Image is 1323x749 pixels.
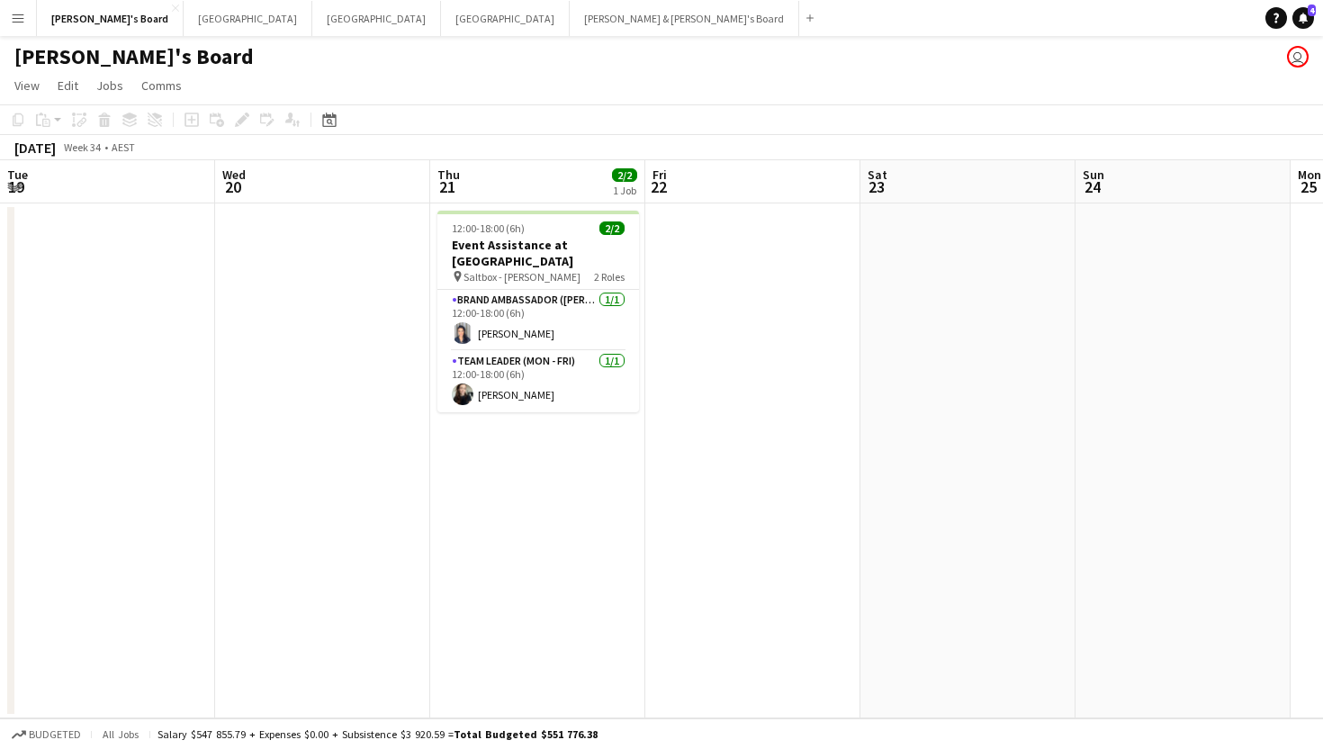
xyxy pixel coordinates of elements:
[1287,46,1309,68] app-user-avatar: Tennille Moore
[1308,5,1316,16] span: 4
[58,77,78,94] span: Edit
[14,139,56,157] div: [DATE]
[222,167,246,183] span: Wed
[868,167,887,183] span: Sat
[4,176,28,197] span: 19
[454,727,598,741] span: Total Budgeted $551 776.38
[1292,7,1314,29] a: 4
[437,167,460,183] span: Thu
[7,74,47,97] a: View
[1295,176,1321,197] span: 25
[613,184,636,197] div: 1 Job
[134,74,189,97] a: Comms
[14,77,40,94] span: View
[7,167,28,183] span: Tue
[612,168,637,182] span: 2/2
[1083,167,1104,183] span: Sun
[59,140,104,154] span: Week 34
[652,167,667,183] span: Fri
[650,176,667,197] span: 22
[96,77,123,94] span: Jobs
[865,176,887,197] span: 23
[437,237,639,269] h3: Event Assistance at [GEOGRAPHIC_DATA]
[594,270,625,284] span: 2 Roles
[220,176,246,197] span: 20
[99,727,142,741] span: All jobs
[29,728,81,741] span: Budgeted
[1080,176,1104,197] span: 24
[437,351,639,412] app-card-role: Team Leader (Mon - Fri)1/112:00-18:00 (6h)[PERSON_NAME]
[437,290,639,351] app-card-role: Brand Ambassador ([PERSON_NAME])1/112:00-18:00 (6h)[PERSON_NAME]
[89,74,130,97] a: Jobs
[312,1,441,36] button: [GEOGRAPHIC_DATA]
[14,43,254,70] h1: [PERSON_NAME]'s Board
[37,1,184,36] button: [PERSON_NAME]'s Board
[157,727,598,741] div: Salary $547 855.79 + Expenses $0.00 + Subsistence $3 920.59 =
[9,725,84,744] button: Budgeted
[463,270,580,284] span: Saltbox - [PERSON_NAME]
[570,1,799,36] button: [PERSON_NAME] & [PERSON_NAME]'s Board
[437,211,639,412] app-job-card: 12:00-18:00 (6h)2/2Event Assistance at [GEOGRAPHIC_DATA] Saltbox - [PERSON_NAME]2 RolesBrand Amba...
[452,221,525,235] span: 12:00-18:00 (6h)
[435,176,460,197] span: 21
[1298,167,1321,183] span: Mon
[441,1,570,36] button: [GEOGRAPHIC_DATA]
[184,1,312,36] button: [GEOGRAPHIC_DATA]
[599,221,625,235] span: 2/2
[50,74,85,97] a: Edit
[141,77,182,94] span: Comms
[112,140,135,154] div: AEST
